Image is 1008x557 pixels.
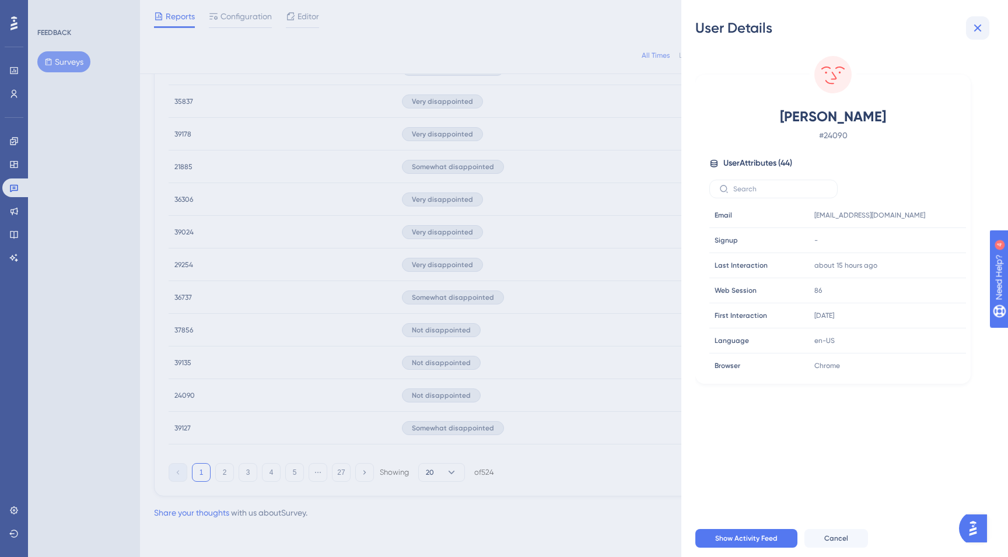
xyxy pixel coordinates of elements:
[824,534,848,543] span: Cancel
[715,336,749,345] span: Language
[715,236,738,245] span: Signup
[814,211,925,220] span: [EMAIL_ADDRESS][DOMAIN_NAME]
[814,261,877,269] time: about 15 hours ago
[814,336,835,345] span: en-US
[27,3,73,17] span: Need Help?
[715,261,768,270] span: Last Interaction
[814,236,818,245] span: -
[81,6,85,15] div: 4
[695,529,797,548] button: Show Activity Feed
[715,311,767,320] span: First Interaction
[814,311,834,320] time: [DATE]
[814,286,822,295] span: 86
[695,19,994,37] div: User Details
[715,534,778,543] span: Show Activity Feed
[730,107,936,126] span: [PERSON_NAME]
[715,361,740,370] span: Browser
[814,361,840,370] span: Chrome
[723,156,792,170] span: User Attributes ( 44 )
[715,286,757,295] span: Web Session
[730,128,936,142] span: # 24090
[959,511,994,546] iframe: UserGuiding AI Assistant Launcher
[804,529,868,548] button: Cancel
[715,211,732,220] span: Email
[733,185,828,193] input: Search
